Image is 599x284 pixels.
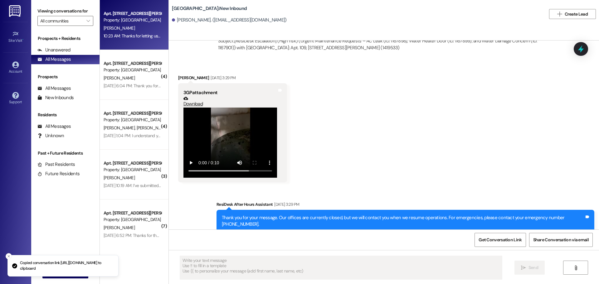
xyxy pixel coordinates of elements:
div: Unanswered [37,47,71,53]
div: Unknown [37,132,64,139]
button: Close toast [6,253,12,259]
div: All Messages [37,85,71,92]
button: Send [514,261,545,275]
span: [PERSON_NAME] [104,75,135,81]
div: [DATE] 1:04 PM: I understand you’d like to move forward with canceling the valet trash service st... [104,133,578,138]
span: Get Conversation Link [479,237,522,243]
input: All communities [40,16,83,26]
div: [DATE] 6:52 PM: Thanks for the details, [PERSON_NAME]. I’ll let the site team know and get back t... [104,233,519,238]
div: Apt. [STREET_ADDRESS][PERSON_NAME] [104,60,161,67]
i:  [86,18,90,23]
label: Viewing conversations for [37,6,93,16]
div: Apt. [STREET_ADDRESS][PERSON_NAME] [104,110,161,117]
a: Support [3,90,28,107]
button: Create Lead [549,9,596,19]
span: Share Conversation via email [533,237,589,243]
i:  [557,12,562,17]
div: New Inbounds [37,94,74,101]
span: [PERSON_NAME] [136,125,168,131]
div: Property: [GEOGRAPHIC_DATA] [104,117,161,123]
div: All Messages [37,56,71,63]
div: [DATE] 10:19 AM: I’ve submitted a work order for the lighting issue and will update you once I he... [104,183,405,188]
div: Property: [GEOGRAPHIC_DATA] [104,216,161,223]
div: Future Residents [37,171,80,177]
button: Get Conversation Link [475,233,526,247]
div: All Messages [37,123,71,130]
b: [GEOGRAPHIC_DATA]: New Inbound [172,5,247,12]
a: Site Visit • [3,29,28,46]
i:  [521,265,526,270]
div: Property: [GEOGRAPHIC_DATA] [104,67,161,73]
span: • [22,37,23,42]
div: [PERSON_NAME]. ([EMAIL_ADDRESS][DOMAIN_NAME]) [172,17,287,23]
div: Past + Future Residents [31,150,100,156]
span: Send [528,264,538,271]
button: Share Conversation via email [529,233,593,247]
div: Property: [GEOGRAPHIC_DATA] [104,17,161,23]
div: 10:23 AM: Thanks for letting us know, [GEOGRAPHIC_DATA]. I’ve shared your concern with the site t... [104,33,460,39]
div: Property: [GEOGRAPHIC_DATA] [104,166,161,173]
a: Download [183,96,277,107]
div: Subject: [ResiDesk Escalation] (High risk) (Urgent Maintenance Requests – AC Leak (ID: 1167898), ... [218,38,551,51]
a: Account [3,60,28,76]
span: Create Lead [565,11,588,17]
span: [PERSON_NAME] [104,125,137,131]
div: Prospects + Residents [31,35,100,42]
div: Apt. [STREET_ADDRESS][PERSON_NAME] [104,10,161,17]
img: ResiDesk Logo [9,5,22,17]
div: [DATE] 3:29 PM [273,201,299,208]
div: Past Residents [37,161,75,168]
b: 3GP attachment [183,89,217,96]
div: Prospects [31,74,100,80]
span: [PERSON_NAME] [104,225,135,230]
div: [PERSON_NAME] [178,75,287,83]
span: [PERSON_NAME] [104,25,135,31]
div: Apt. [STREET_ADDRESS][PERSON_NAME] [104,160,161,166]
i:  [573,265,578,270]
span: [PERSON_NAME] [104,175,135,181]
div: Apt. [STREET_ADDRESS][PERSON_NAME] [104,210,161,216]
div: ResiDesk After Hours Assistant [217,201,594,210]
div: [DATE] 3:29 PM [209,75,236,81]
p: Copied conversation link [URL][DOMAIN_NAME] to clipboard [20,260,113,271]
div: Residents [31,112,100,118]
div: Thank you for your message. Our offices are currently closed, but we will contact you when we res... [222,214,584,228]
